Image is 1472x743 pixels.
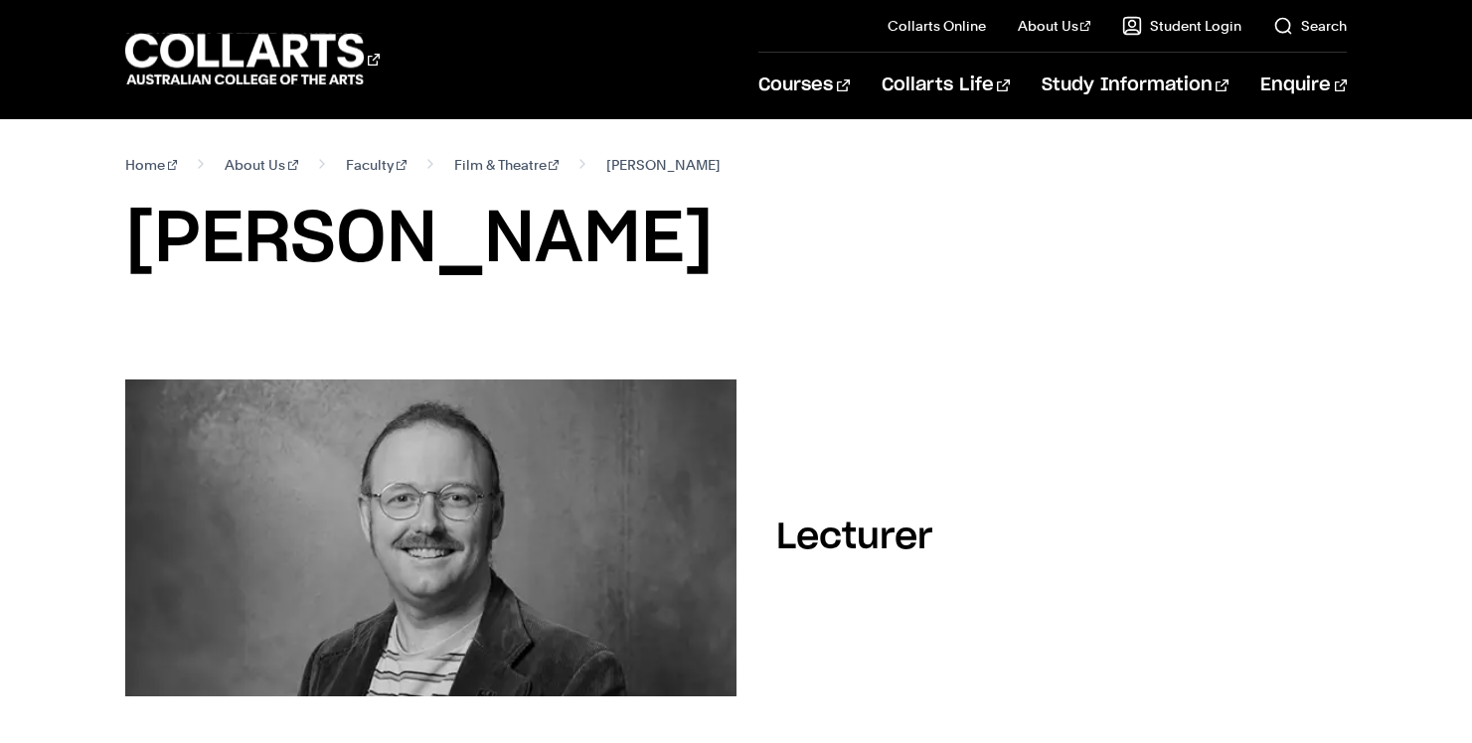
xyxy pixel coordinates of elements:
a: Courses [758,53,849,118]
a: Collarts Online [888,16,986,36]
a: Enquire [1260,53,1347,118]
a: Student Login [1122,16,1241,36]
a: Collarts Life [882,53,1010,118]
a: Search [1273,16,1347,36]
h2: Lecturer [776,520,932,555]
a: Home [125,151,178,179]
a: About Us [1018,16,1091,36]
span: [PERSON_NAME] [606,151,721,179]
a: Faculty [346,151,407,179]
a: About Us [225,151,298,179]
div: Go to homepage [125,31,380,87]
a: Study Information [1042,53,1228,118]
h1: [PERSON_NAME] [125,195,1347,284]
a: Film & Theatre [454,151,560,179]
